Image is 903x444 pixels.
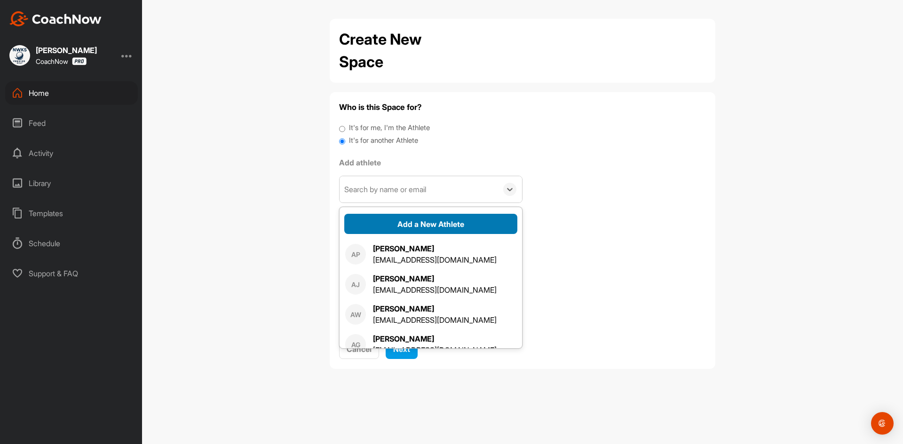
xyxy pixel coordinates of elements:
div: AJ [345,274,366,295]
img: CoachNow [9,11,102,26]
div: Schedule [5,232,138,255]
div: Open Intercom Messenger [871,412,894,435]
button: Add a New Athlete [344,214,517,234]
div: [PERSON_NAME] [36,47,97,54]
span: Next [393,344,410,354]
div: [EMAIL_ADDRESS][DOMAIN_NAME] [373,254,497,265]
div: [EMAIL_ADDRESS][DOMAIN_NAME] [373,284,497,296]
div: AW [345,304,366,325]
div: Feed [5,111,138,135]
img: square_1cfb335446ce0aaeb84e52c474e3dae7.jpg [9,45,30,66]
div: CoachNow [36,57,87,65]
div: [PERSON_NAME] [373,273,497,284]
div: Search by name or email [344,184,426,195]
div: Activity [5,141,138,165]
button: Next [386,339,418,359]
img: CoachNow Pro [72,57,87,65]
div: [PERSON_NAME] [373,303,497,314]
button: Cancel [339,339,379,359]
div: [EMAIL_ADDRESS][DOMAIN_NAME] [373,314,497,326]
h4: Who is this Space for? [339,101,706,113]
label: It's for me, I'm the Athlete [349,123,430,133]
div: [EMAIL_ADDRESS][DOMAIN_NAME] [373,344,497,356]
label: Add athlete [339,157,523,168]
h2: Create New Space [339,28,466,73]
div: [PERSON_NAME] [373,243,497,254]
div: Library [5,171,138,195]
div: Templates [5,202,138,225]
div: Home [5,81,138,105]
span: Cancel [347,344,372,354]
div: [PERSON_NAME] [373,333,497,344]
label: It's for another Athlete [349,135,418,146]
div: AP [345,244,366,265]
div: AG [345,334,366,355]
div: Support & FAQ [5,262,138,285]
